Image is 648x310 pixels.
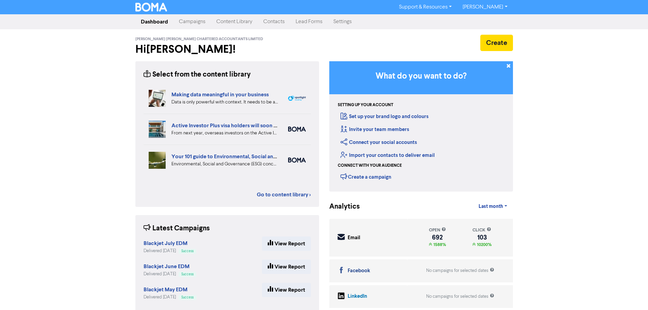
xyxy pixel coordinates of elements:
span: Success [181,249,194,253]
a: Invite your team members [340,126,409,133]
a: View Report [262,260,311,274]
span: 10200% [476,242,492,247]
div: Getting Started in BOMA [329,61,513,192]
div: Select from the content library [144,69,251,80]
a: Go to content library > [257,191,311,199]
a: Last month [473,200,513,213]
a: Lead Forms [290,15,328,29]
img: spotlight [288,96,306,101]
iframe: Chat Widget [614,277,648,310]
img: boma [288,127,306,132]
a: Campaigns [173,15,211,29]
div: Delivered [DATE] [144,271,196,277]
a: [PERSON_NAME] [457,2,513,13]
div: open [429,227,446,233]
span: Success [181,296,194,299]
div: Setting up your account [338,102,393,108]
a: Blackjet June EDM [144,264,189,270]
h2: Hi [PERSON_NAME] ! [135,43,319,56]
strong: Blackjet May EDM [144,286,187,293]
h3: What do you want to do? [339,71,503,81]
div: click [472,227,492,233]
a: Blackjet July EDM [144,241,187,246]
div: 692 [429,235,446,240]
div: Latest Campaigns [144,223,210,234]
span: 1588% [432,242,446,247]
div: No campaigns for selected dates [426,293,494,300]
strong: Blackjet June EDM [144,263,189,270]
strong: Blackjet July EDM [144,240,187,247]
a: Making data meaningful in your business [171,91,269,98]
div: Delivered [DATE] [144,294,196,300]
a: Active Investor Plus visa holders will soon be able to buy NZ property [171,122,340,129]
div: From next year, overseas investors on the Active Investor Plus visa will be able to buy NZ proper... [171,130,278,137]
div: Connect with your audience [338,163,402,169]
div: Email [348,234,360,242]
span: Last month [479,203,503,210]
a: Connect your social accounts [340,139,417,146]
span: [PERSON_NAME] [PERSON_NAME] Chartered Accountants Limited [135,37,263,42]
span: Success [181,273,194,276]
div: Delivered [DATE] [144,248,196,254]
a: View Report [262,236,311,251]
a: Import your contacts to deliver email [340,152,435,159]
div: Analytics [329,201,351,212]
div: Data is only powerful with context. It needs to be accurate and organised and you need to be clea... [171,99,278,106]
a: View Report [262,283,311,297]
div: Environmental, Social and Governance (ESG) concerns are a vital part of running a business. Our 1... [171,161,278,168]
a: Support & Resources [394,2,457,13]
a: Contacts [258,15,290,29]
a: Blackjet May EDM [144,287,187,293]
a: Settings [328,15,357,29]
a: Your 101 guide to Environmental, Social and Governance (ESG) [171,153,322,160]
div: 103 [472,235,492,240]
a: Content Library [211,15,258,29]
div: Create a campaign [340,172,391,182]
div: No campaigns for selected dates [426,267,494,274]
a: Dashboard [135,15,173,29]
img: boma [288,158,306,163]
button: Create [480,35,513,51]
img: BOMA Logo [135,3,167,12]
a: Set up your brand logo and colours [340,113,429,120]
div: LinkedIn [348,293,367,300]
div: Facebook [348,267,370,275]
